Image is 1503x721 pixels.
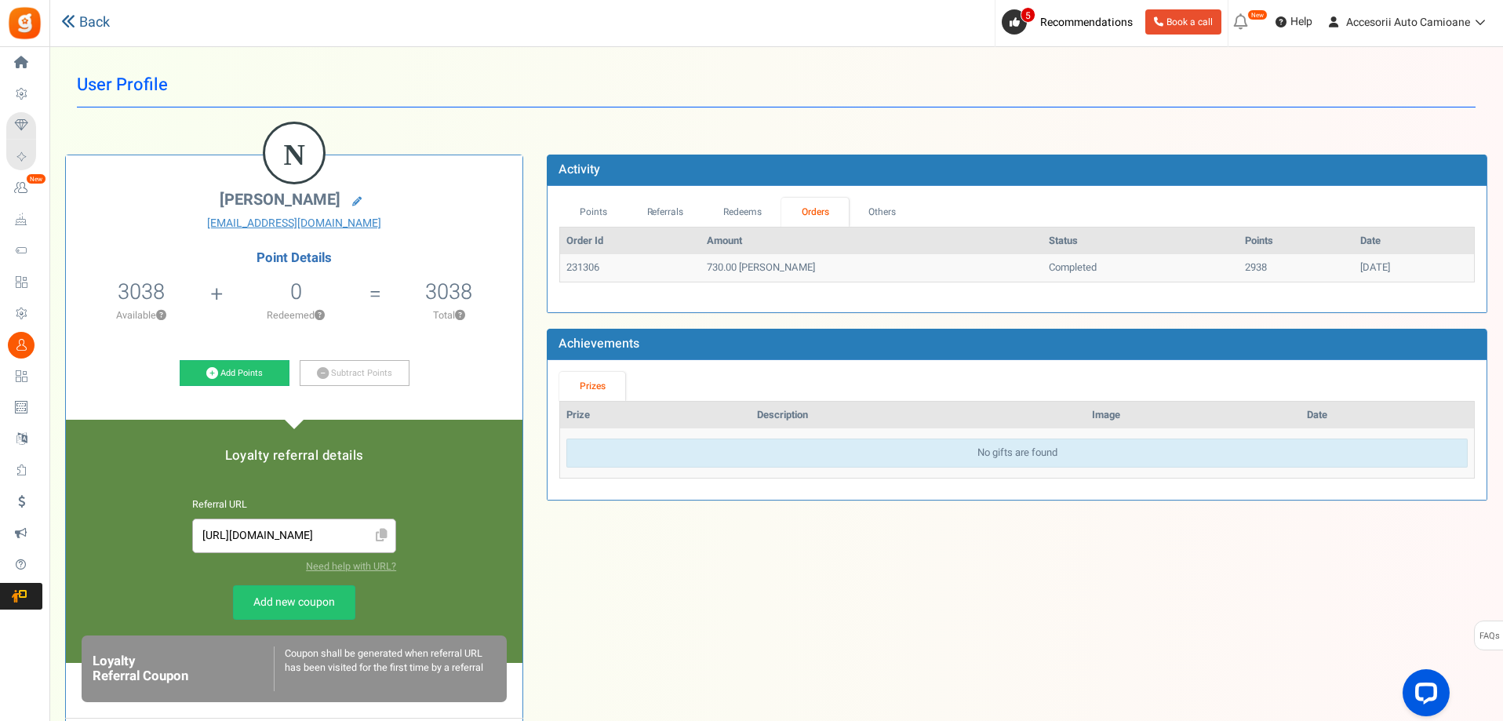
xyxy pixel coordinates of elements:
div: Coupon shall be generated when referral URL has been visited for the first time by a referral [274,646,496,691]
a: Book a call [1145,9,1221,35]
td: 2938 [1239,254,1354,282]
th: Image [1086,402,1301,429]
a: Add Points [180,360,289,387]
a: Help [1269,9,1319,35]
h5: 0 [290,280,302,304]
img: Gratisfaction [7,5,42,41]
span: 5 [1021,7,1035,23]
th: Date [1354,228,1474,255]
p: Available [74,308,209,322]
h5: Loyalty referral details [82,449,507,463]
h6: Referral URL [192,500,396,511]
h6: Loyalty Referral Coupon [93,654,274,683]
a: Subtract Points [300,360,409,387]
a: Redeems [704,198,782,227]
a: Need help with URL? [306,559,396,574]
span: Click to Copy [369,523,394,550]
th: Order Id [560,228,700,255]
a: Add new coupon [233,585,355,620]
p: Total [383,308,515,322]
button: ? [315,311,325,321]
span: FAQs [1479,621,1500,651]
em: New [1247,9,1268,20]
a: Orders [781,198,849,227]
a: Others [849,198,916,227]
th: Points [1239,228,1354,255]
a: Points [559,198,627,227]
th: Description [751,402,1086,429]
a: Prizes [559,372,625,401]
figcaption: N [265,124,323,185]
div: No gifts are found [566,439,1468,468]
th: Date [1301,402,1474,429]
em: New [26,173,46,184]
span: Accesorii Auto Camioane [1346,14,1470,31]
span: 3038 [118,276,165,308]
h4: Point Details [66,251,522,265]
td: Completed [1043,254,1239,282]
b: Achievements [559,334,639,353]
b: Activity [559,160,600,179]
td: 231306 [560,254,700,282]
div: [DATE] [1360,260,1468,275]
span: [PERSON_NAME] [220,188,340,211]
th: Status [1043,228,1239,255]
th: Prize [560,402,750,429]
a: [EMAIL_ADDRESS][DOMAIN_NAME] [78,216,511,231]
span: Help [1286,14,1312,30]
h5: 3038 [425,280,472,304]
a: Referrals [627,198,704,227]
a: New [6,175,42,202]
button: ? [455,311,465,321]
span: Recommendations [1040,14,1133,31]
td: 730.00 [PERSON_NAME] [701,254,1043,282]
p: Redeemed [224,308,367,322]
button: ? [156,311,166,321]
th: Amount [701,228,1043,255]
h1: User Profile [77,63,1476,107]
a: 5 Recommendations [1002,9,1139,35]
